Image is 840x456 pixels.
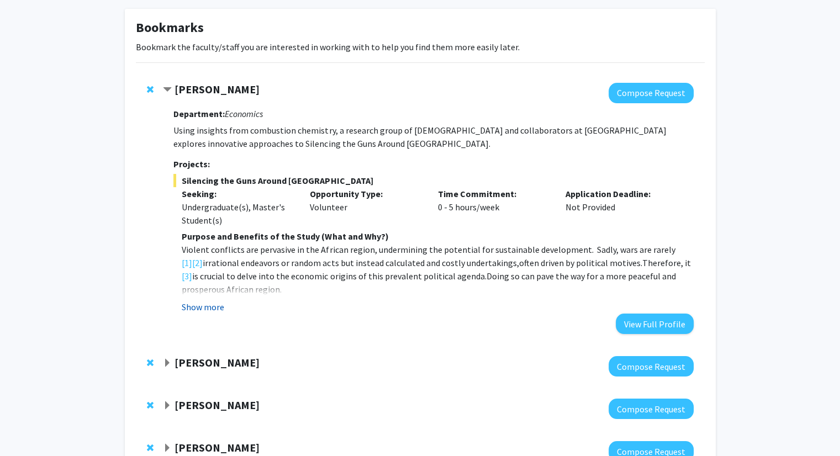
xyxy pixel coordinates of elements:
[557,187,685,227] div: Not Provided
[192,256,203,269] a: [2]
[310,187,421,200] p: Opportunity Type:
[173,108,225,119] strong: Department:
[147,401,154,410] span: Remove Runze Yan from bookmarks
[609,83,694,103] button: Compose Request to Melvin Ayogu
[182,187,293,200] p: Seeking:
[225,108,263,119] i: Economics
[136,40,705,54] p: Bookmark the faculty/staff you are interested in working with to help you find them more easily l...
[616,314,694,334] button: View Full Profile
[147,358,154,367] span: Remove Khalid Salaita from bookmarks
[182,200,293,227] div: Undergraduate(s), Master's Student(s)
[182,300,224,314] button: Show more
[182,256,192,269] a: [1]
[302,187,430,227] div: Volunteer
[163,86,172,94] span: Contract Melvin Ayogu Bookmark
[173,158,210,169] strong: Projects:
[147,85,154,94] span: Remove Melvin Ayogu from bookmarks
[182,231,388,242] strong: Purpose and Benefits of the Study (What and Why?)
[182,269,192,283] a: [3]
[437,187,549,200] p: Time Commitment:
[163,359,172,368] span: Expand Khalid Salaita Bookmark
[175,398,260,412] strong: [PERSON_NAME]
[429,187,557,227] div: 0 - 5 hours/week
[182,243,693,296] p: Violent conflicts are pervasive in the African region, undermining the potential for sustainable ...
[163,444,172,453] span: Expand Charles Bou-Nader Bookmark
[609,399,694,419] button: Compose Request to Runze Yan
[147,443,154,452] span: Remove Charles Bou-Nader from bookmarks
[173,174,693,187] span: Silencing the Guns Around [GEOGRAPHIC_DATA]
[8,406,47,448] iframe: Chat
[163,401,172,410] span: Expand Runze Yan Bookmark
[173,124,693,150] p: Using insights from combustion chemistry, a research group of [DEMOGRAPHIC_DATA] and collaborator...
[609,356,694,377] button: Compose Request to Khalid Salaita
[175,82,260,96] strong: [PERSON_NAME]
[566,187,677,200] p: Application Deadline:
[175,441,260,454] strong: [PERSON_NAME]
[175,356,260,369] strong: [PERSON_NAME]
[136,20,705,36] h1: Bookmarks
